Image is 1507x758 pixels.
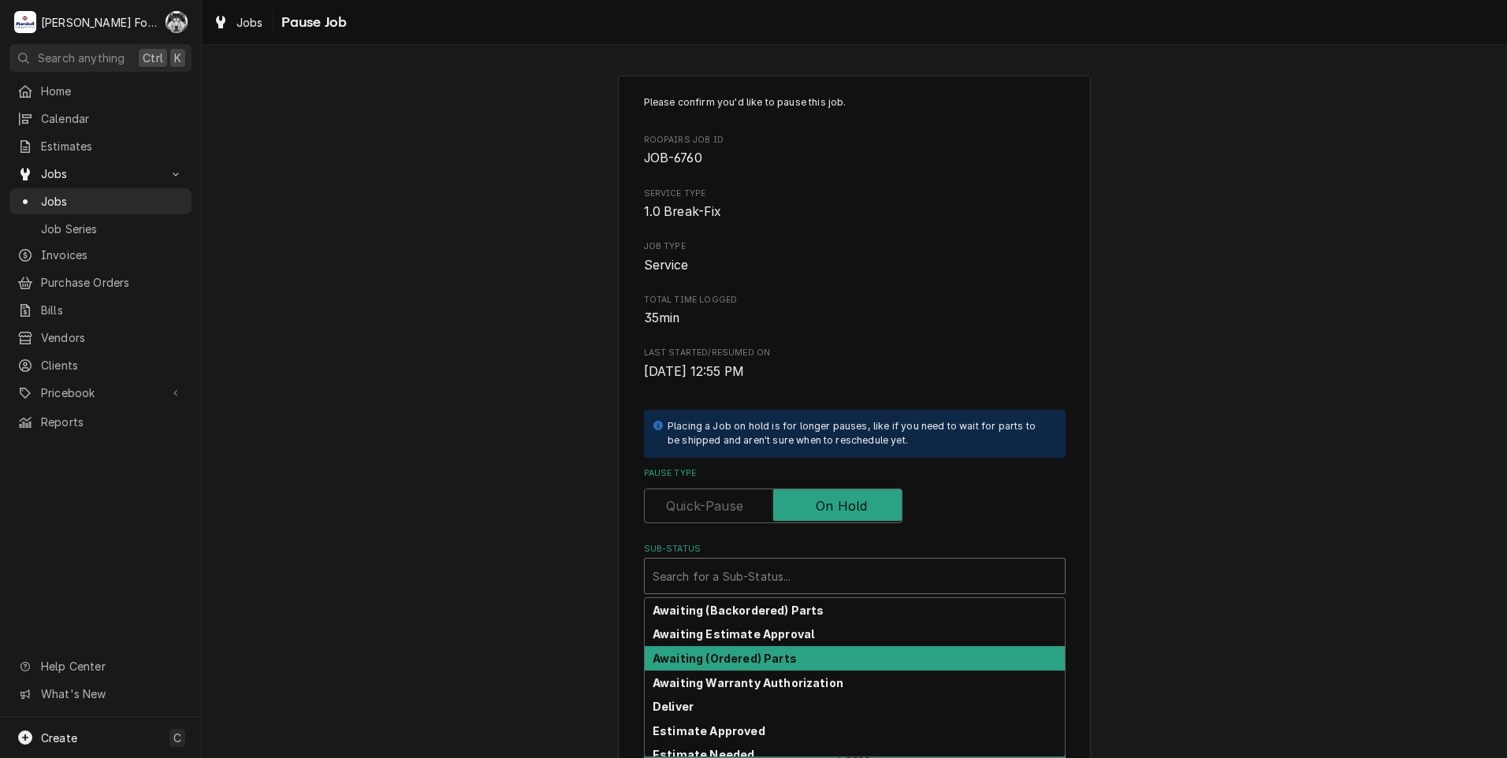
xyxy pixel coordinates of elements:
a: Jobs [9,188,192,214]
p: Please confirm you'd like to pause this job. [644,95,1066,110]
a: Go to Jobs [9,161,192,187]
span: Search anything [38,50,125,66]
div: Job Pause Form [644,95,1066,706]
div: Sub-Status [644,543,1066,594]
span: Ctrl [143,50,163,66]
span: Job Type [644,256,1066,275]
span: Service [644,258,689,273]
span: C [173,730,181,746]
span: Help Center [41,658,182,674]
a: Go to What's New [9,681,192,707]
a: Job Series [9,216,192,242]
span: [DATE] 12:55 PM [644,364,744,379]
span: Clients [41,357,184,373]
span: 35min [644,310,680,325]
span: Home [41,83,184,99]
a: Purchase Orders [9,269,192,295]
div: [PERSON_NAME] Food Equipment Service [41,14,157,31]
span: What's New [41,686,182,702]
span: Roopairs Job ID [644,149,1066,168]
span: Invoices [41,247,184,263]
span: Calendar [41,110,184,127]
span: Job Type [644,240,1066,253]
span: Total Time Logged [644,309,1066,328]
span: Jobs [41,165,160,182]
span: JOB-6760 [644,150,702,165]
span: K [174,50,181,66]
strong: Awaiting Estimate Approval [653,627,814,641]
a: Estimates [9,133,192,159]
span: Create [41,731,77,745]
label: Sub-Status [644,543,1066,555]
div: Roopairs Job ID [644,134,1066,168]
a: Home [9,78,192,104]
a: Calendar [9,106,192,132]
div: M [14,11,36,33]
a: Go to Help Center [9,653,192,679]
a: Clients [9,352,192,378]
span: Last Started/Resumed On [644,362,1066,381]
span: Pause Job [277,12,347,33]
strong: Awaiting (Backordered) Parts [653,604,824,617]
strong: Estimate Approved [653,724,765,738]
div: Placing a Job on hold is for longer pauses, like if you need to wait for parts to be shipped and ... [668,419,1050,448]
a: Jobs [207,9,270,35]
a: Go to Pricebook [9,380,192,406]
strong: Awaiting (Ordered) Parts [653,652,797,665]
a: Reports [9,409,192,435]
span: Last Started/Resumed On [644,347,1066,359]
span: Pricebook [41,385,160,401]
span: Job Series [41,221,184,237]
span: Vendors [41,329,184,346]
span: Jobs [41,193,184,210]
label: Pause Type [644,467,1066,480]
div: Job Type [644,240,1066,274]
span: Roopairs Job ID [644,134,1066,147]
span: Reports [41,414,184,430]
span: Service Type [644,203,1066,221]
span: Estimates [41,138,184,154]
span: Total Time Logged [644,294,1066,307]
div: C( [166,11,188,33]
div: Service Type [644,188,1066,221]
span: 1.0 Break-Fix [644,204,722,219]
div: Pause Type [644,467,1066,523]
a: Bills [9,297,192,323]
span: Service Type [644,188,1066,200]
div: Marshall Food Equipment Service's Avatar [14,11,36,33]
div: Chris Murphy (103)'s Avatar [166,11,188,33]
strong: Deliver [653,700,694,713]
a: Vendors [9,325,192,351]
span: Purchase Orders [41,274,184,291]
button: Search anythingCtrlK [9,44,192,72]
span: Bills [41,302,184,318]
span: Jobs [236,14,263,31]
strong: Awaiting Warranty Authorization [653,676,843,689]
div: Total Time Logged [644,294,1066,328]
a: Invoices [9,242,192,268]
div: Last Started/Resumed On [644,347,1066,381]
